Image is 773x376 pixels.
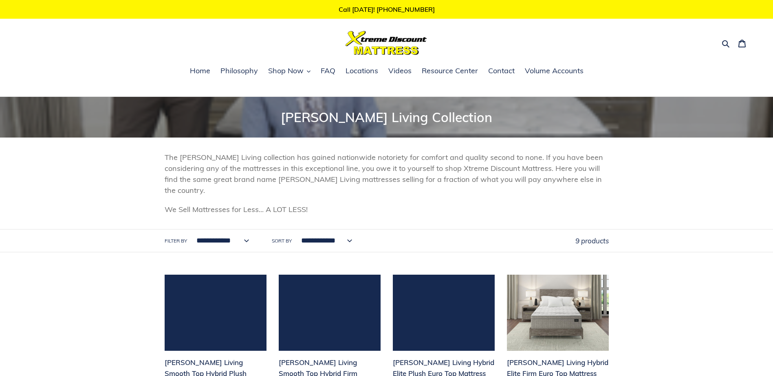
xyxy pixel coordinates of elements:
[346,31,427,55] img: Xtreme Discount Mattress
[165,204,609,215] p: We Sell Mattresses for Less... A LOT LESS!
[346,66,378,76] span: Locations
[216,65,262,77] a: Philosophy
[272,237,292,245] label: Sort by
[220,66,258,76] span: Philosophy
[484,65,519,77] a: Contact
[165,237,187,245] label: Filter by
[384,65,416,77] a: Videos
[321,66,335,76] span: FAQ
[341,65,382,77] a: Locations
[418,65,482,77] a: Resource Center
[317,65,339,77] a: FAQ
[165,152,609,196] p: The [PERSON_NAME] Living collection has gained nationwide notoriety for comfort and quality secon...
[388,66,412,76] span: Videos
[488,66,515,76] span: Contact
[281,109,492,125] span: [PERSON_NAME] Living Collection
[575,236,609,245] span: 9 products
[521,65,588,77] a: Volume Accounts
[525,66,584,76] span: Volume Accounts
[264,65,315,77] button: Shop Now
[190,66,210,76] span: Home
[422,66,478,76] span: Resource Center
[186,65,214,77] a: Home
[268,66,304,76] span: Shop Now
